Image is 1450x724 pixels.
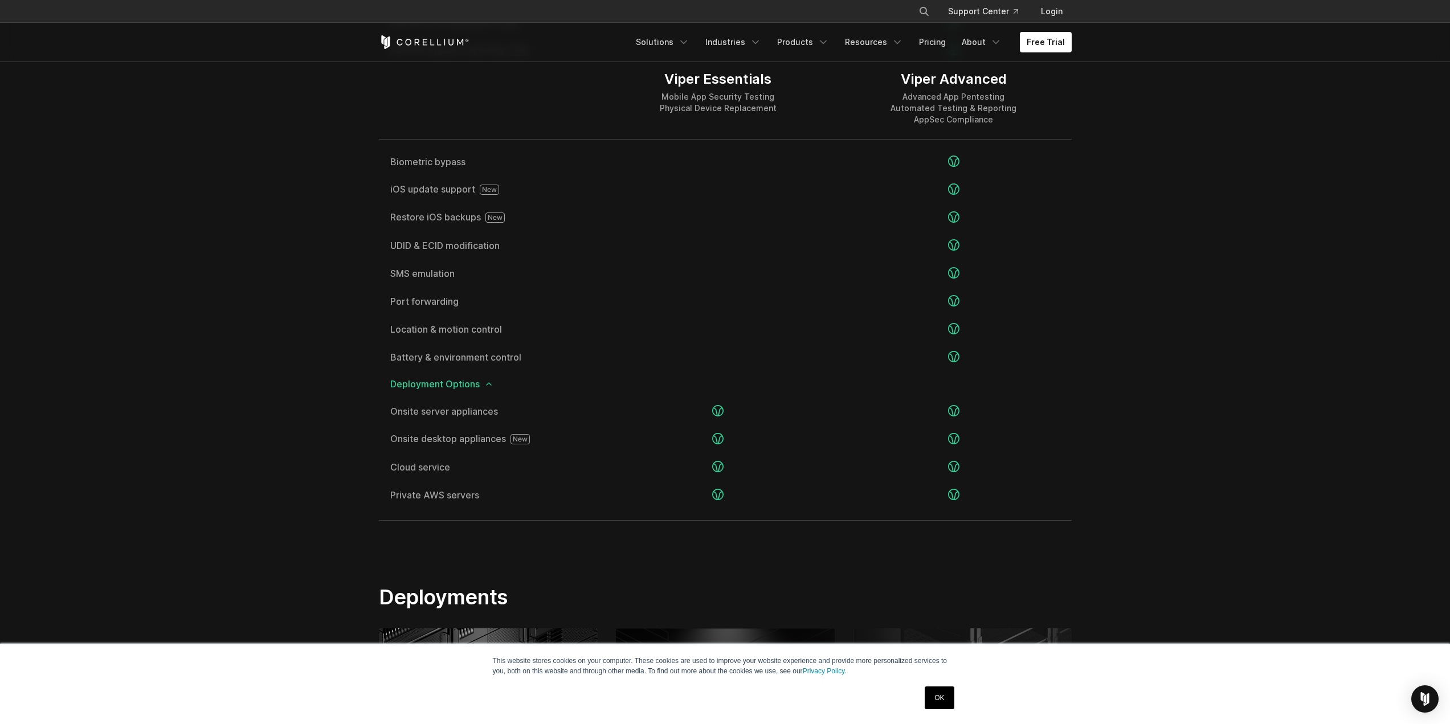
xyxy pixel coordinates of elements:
a: Port forwarding [390,297,589,306]
div: Mobile App Security Testing Physical Device Replacement [660,91,777,114]
a: Industries [699,32,768,52]
a: Products [770,32,836,52]
a: UDID & ECID modification [390,241,589,250]
a: Free Trial [1020,32,1072,52]
p: This website stores cookies on your computer. These cookies are used to improve your website expe... [493,656,958,676]
a: iOS update support [390,185,589,195]
div: Navigation Menu [629,32,1072,52]
a: Resources [838,32,910,52]
a: About [955,32,1008,52]
span: Onsite desktop appliances [390,434,589,444]
span: Deployment Options [390,379,1060,388]
div: Open Intercom Messenger [1411,685,1439,713]
a: Solutions [629,32,696,52]
a: SMS emulation [390,269,589,278]
a: Support Center [939,1,1027,22]
div: Advanced App Pentesting Automated Testing & Reporting AppSec Compliance [891,91,1016,125]
span: Cloud service [390,463,589,472]
div: Viper Advanced [891,71,1016,88]
h2: Deployments [379,584,833,610]
div: Navigation Menu [905,1,1072,22]
a: Battery & environment control [390,353,589,362]
div: Viper Essentials [660,71,777,88]
a: Login [1032,1,1072,22]
a: Location & motion control [390,325,589,334]
a: Restore iOS backups [390,212,589,223]
a: Biometric bypass [390,157,589,166]
button: Search [914,1,934,22]
a: Pricing [912,32,953,52]
span: Onsite server appliances [390,407,589,416]
a: Privacy Policy. [803,667,847,675]
a: OK [925,686,954,709]
a: Corellium Home [379,35,469,49]
span: Private AWS servers [390,490,589,500]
